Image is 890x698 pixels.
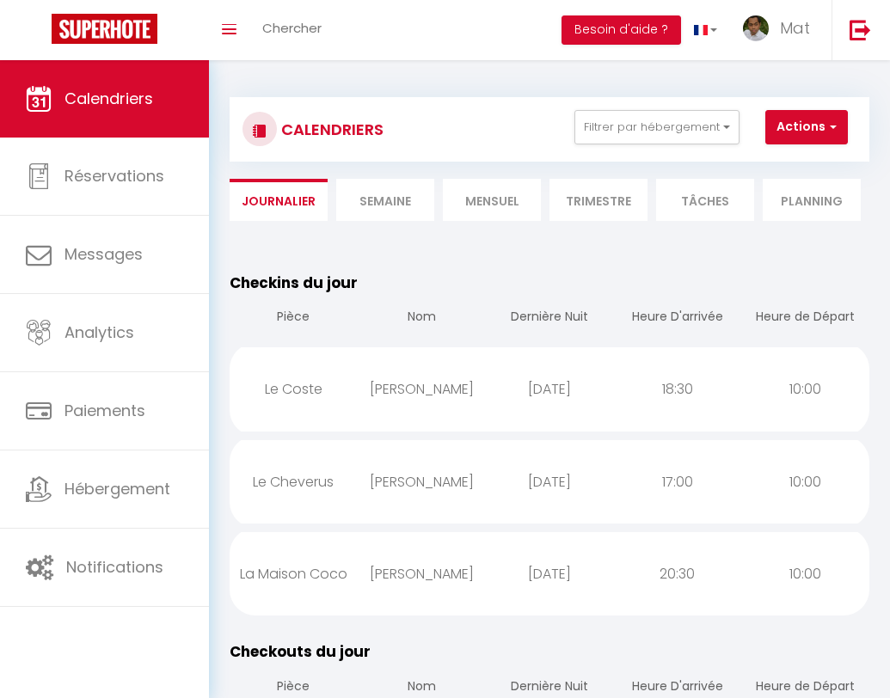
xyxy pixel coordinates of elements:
[743,15,769,41] img: ...
[230,641,371,662] span: Checkouts du jour
[486,361,614,417] div: [DATE]
[562,15,681,45] button: Besoin d'aide ?
[486,546,614,602] div: [DATE]
[741,361,869,417] div: 10:00
[763,179,861,221] li: Planning
[613,361,741,417] div: 18:30
[486,294,614,343] th: Dernière Nuit
[358,294,486,343] th: Nom
[277,110,384,149] h3: CALENDRIERS
[358,454,486,510] div: [PERSON_NAME]
[230,294,358,343] th: Pièce
[64,88,153,109] span: Calendriers
[230,454,358,510] div: Le Cheverus
[64,400,145,421] span: Paiements
[336,179,434,221] li: Semaine
[64,478,170,499] span: Hébergement
[549,179,648,221] li: Trimestre
[443,179,541,221] li: Mensuel
[613,546,741,602] div: 20:30
[486,454,614,510] div: [DATE]
[66,556,163,578] span: Notifications
[741,294,869,343] th: Heure de Départ
[14,7,65,58] button: Ouvrir le widget de chat LiveChat
[230,361,358,417] div: Le Coste
[613,454,741,510] div: 17:00
[230,272,358,293] span: Checkins du jour
[64,321,134,343] span: Analytics
[613,294,741,343] th: Heure D'arrivée
[741,546,869,602] div: 10:00
[230,546,358,602] div: La Maison Coco
[656,179,754,221] li: Tâches
[358,361,486,417] div: [PERSON_NAME]
[262,19,322,37] span: Chercher
[741,454,869,510] div: 10:00
[64,243,143,265] span: Messages
[765,110,848,144] button: Actions
[574,110,740,144] button: Filtrer par hébergement
[850,19,871,40] img: logout
[64,165,164,187] span: Réservations
[780,17,810,39] span: Mat
[230,179,328,221] li: Journalier
[358,546,486,602] div: [PERSON_NAME]
[52,14,157,44] img: Super Booking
